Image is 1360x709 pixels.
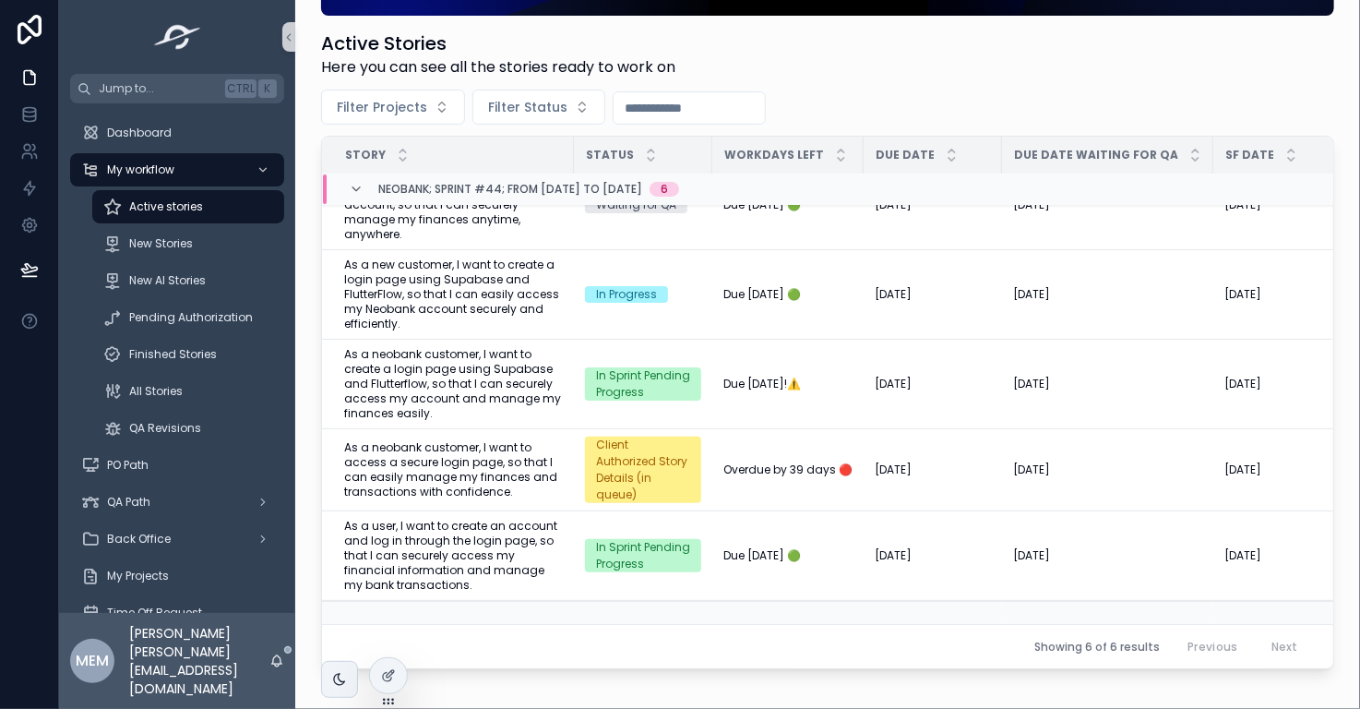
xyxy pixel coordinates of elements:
[129,199,203,214] span: Active stories
[723,287,853,302] a: Due [DATE] 🟢
[596,437,690,503] div: Client Authorized Story Details (in queue)
[1014,148,1178,162] span: Due Date Waiting for QA
[1224,548,1261,563] span: [DATE]
[1224,377,1341,391] a: [DATE]
[321,90,465,125] button: Select Button
[875,287,991,302] a: [DATE]
[345,148,386,162] span: Story
[1013,287,1202,302] a: [DATE]
[344,258,563,331] a: As a new customer, I want to create a login page using Supabase and FlutterFlow, so that I can ea...
[70,596,284,630] a: Time Off Request
[488,98,567,116] span: Filter Status
[1013,548,1202,563] a: [DATE]
[1224,463,1341,477] a: [DATE]
[1013,463,1202,477] a: [DATE]
[92,412,284,445] a: QA Revisions
[875,463,991,477] a: [DATE]
[875,463,912,477] span: [DATE]
[875,377,991,391] a: [DATE]
[129,347,217,362] span: Finished Stories
[129,384,183,399] span: All Stories
[107,569,169,583] span: My Projects
[723,463,853,477] a: Overdue by 39 days 🔴
[107,458,149,473] span: PO Path
[107,126,172,140] span: Dashboard
[337,98,427,116] span: Filter Projects
[723,548,853,563] a: Due [DATE] 🟢
[70,153,284,186] a: My workflow
[321,30,675,56] h1: Active Stories
[107,495,150,510] span: QA Path
[586,148,634,162] span: Status
[107,532,171,547] span: Back Office
[344,347,563,421] a: As a neobank customer, I want to create a login page using Supabase and Flutterflow, so that I ca...
[70,74,284,103] button: Jump to...CtrlK
[99,81,218,96] span: Jump to...
[1013,377,1202,391] a: [DATE]
[1013,287,1050,302] span: [DATE]
[225,79,256,98] span: Ctrl
[876,148,935,162] span: Due Date
[129,624,269,698] p: [PERSON_NAME] [PERSON_NAME] [EMAIL_ADDRESS][DOMAIN_NAME]
[129,236,193,251] span: New Stories
[723,377,801,391] span: Due [DATE]!⚠️
[129,273,206,288] span: New AI Stories
[70,486,284,519] a: QA Path
[107,606,202,620] span: Time Off Request
[70,559,284,593] a: My Projects
[1224,463,1261,477] span: [DATE]
[1225,148,1274,162] span: SF Date
[723,287,801,302] span: Due [DATE] 🟢
[585,367,701,401] a: In Sprint Pending Progress
[1224,548,1341,563] a: [DATE]
[70,449,284,482] a: PO Path
[70,116,284,150] a: Dashboard
[661,183,668,198] div: 6
[344,440,563,499] a: As a neobank customer, I want to access a secure login page, so that I can easily manage my finan...
[1224,287,1341,302] a: [DATE]
[92,264,284,297] a: New AI Stories
[875,377,912,391] span: [DATE]
[1013,463,1050,477] span: [DATE]
[92,375,284,408] a: All Stories
[596,539,690,572] div: In Sprint Pending Progress
[129,310,253,325] span: Pending Authorization
[92,190,284,223] a: Active stories
[723,548,801,563] span: Due [DATE] 🟢
[149,22,207,52] img: App logo
[596,367,690,401] div: In Sprint Pending Progress
[875,548,991,563] a: [DATE]
[260,81,275,96] span: K
[585,437,701,503] a: Client Authorized Story Details (in queue)
[1013,377,1050,391] span: [DATE]
[875,287,912,302] span: [DATE]
[1224,377,1261,391] span: [DATE]
[472,90,605,125] button: Select Button
[596,286,657,303] div: In Progress
[1224,287,1261,302] span: [DATE]
[107,162,174,177] span: My workflow
[129,421,201,436] span: QA Revisions
[1034,640,1160,655] span: Showing 6 of 6 results
[875,548,912,563] span: [DATE]
[1013,548,1050,563] span: [DATE]
[585,539,701,572] a: In Sprint Pending Progress
[76,650,109,672] span: MEm
[585,286,701,303] a: In Progress
[378,183,642,198] span: Neobank; Sprint #44; From [DATE] to [DATE]
[92,301,284,334] a: Pending Authorization
[344,519,563,593] a: As a user, I want to create an account and log in through the login page, so that I can securely ...
[59,103,295,613] div: scrollable content
[723,377,853,391] a: Due [DATE]!⚠️
[70,523,284,556] a: Back Office
[321,56,675,78] span: Here you can see all the stories ready to work on
[92,227,284,260] a: New Stories
[724,148,824,162] span: Workdays Left
[92,338,284,371] a: Finished Stories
